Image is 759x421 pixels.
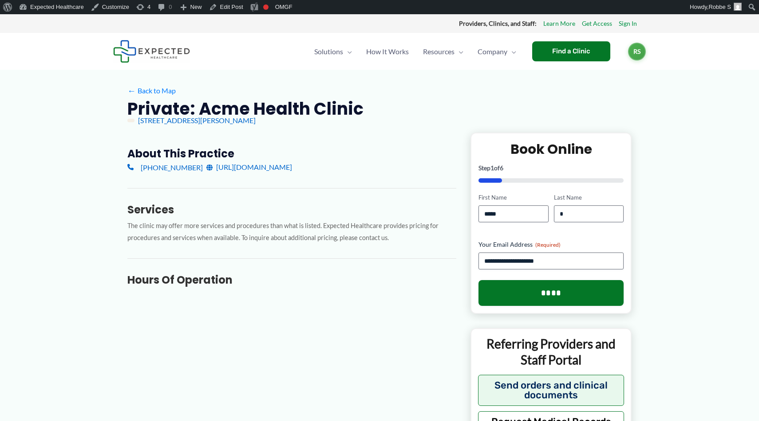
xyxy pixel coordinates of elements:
span: ← [127,86,136,95]
span: 1 [490,164,494,172]
p: Referring Providers and Staff Portal [478,336,624,368]
span: Menu Toggle [343,36,352,67]
span: 6 [500,164,503,172]
a: RS [628,43,646,60]
a: Get Access [582,18,612,29]
a: ←Back to Map [127,84,176,97]
h3: About this practice [127,147,456,160]
strong: Providers, Clinics, and Staff: [459,20,537,27]
span: Company [478,36,507,67]
button: Send orders and clinical documents [478,375,624,406]
span: (Required) [535,241,561,248]
span: Menu Toggle [507,36,516,67]
a: Find a Clinic [532,41,610,61]
a: CompanyMenu Toggle [470,36,523,67]
p: Step of [478,165,624,171]
label: Last Name [554,193,624,202]
h2: Private: Acme Health Clinic [127,98,364,120]
label: First Name [478,193,548,202]
a: [URL][DOMAIN_NAME] [206,160,292,174]
a: Learn More [543,18,575,29]
span: Robbe S [708,4,731,10]
h2: Book Online [478,140,624,158]
a: How It Works [359,36,416,67]
a: Sign In [619,18,637,29]
h3: Hours of Operation [127,273,456,287]
span: Resources [423,36,455,67]
span: Menu Toggle [455,36,463,67]
p: The clinic may offer more services and procedures than what is listed. Expected Healthcare provid... [127,220,456,244]
a: SolutionsMenu Toggle [307,36,359,67]
span: Solutions [314,36,343,67]
div: [STREET_ADDRESS][PERSON_NAME] [138,116,632,125]
img: Expected Healthcare Logo - side, dark font, small [113,40,190,63]
a: ResourcesMenu Toggle [416,36,470,67]
h3: Services [127,203,456,217]
nav: Primary Site Navigation [307,36,523,67]
label: Your Email Address [478,240,624,249]
span: How It Works [366,36,409,67]
a: [PHONE_NUMBER] [127,160,203,174]
div: Focus keyphrase not set [263,4,269,10]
